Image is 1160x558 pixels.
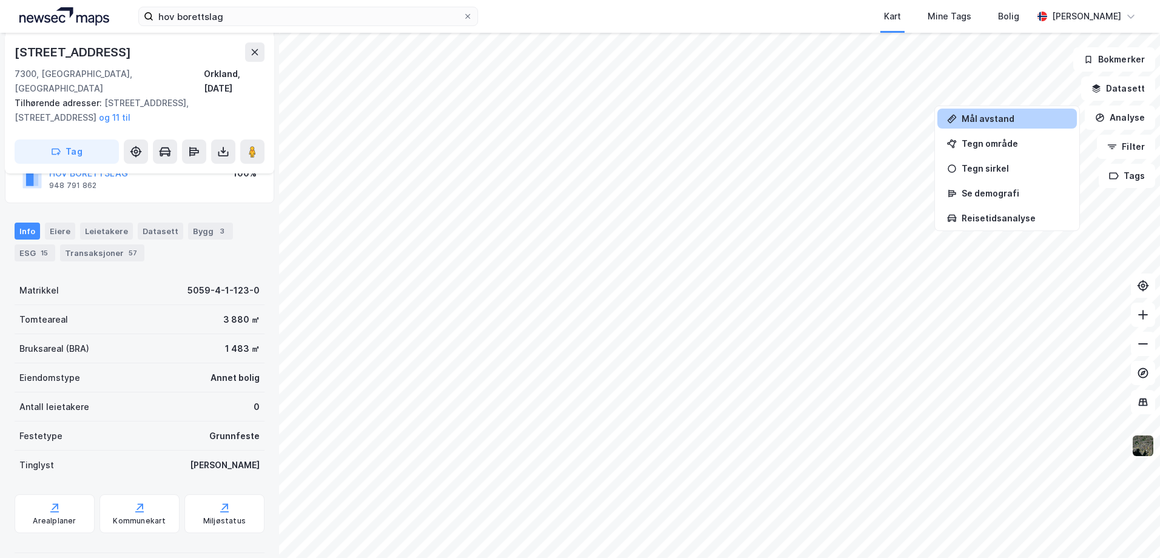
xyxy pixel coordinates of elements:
div: Datasett [138,223,183,240]
div: Mine Tags [928,9,971,24]
div: Matrikkel [19,283,59,298]
div: 3 880 ㎡ [223,312,260,327]
div: [PERSON_NAME] [1052,9,1121,24]
div: Antall leietakere [19,400,89,414]
div: Tomteareal [19,312,68,327]
div: Mål avstand [962,113,1067,124]
div: Annet bolig [211,371,260,385]
div: Transaksjoner [60,244,144,261]
input: Søk på adresse, matrikkel, gårdeiere, leietakere eller personer [153,7,463,25]
div: Bruksareal (BRA) [19,341,89,356]
div: Se demografi [962,188,1067,198]
span: Tilhørende adresser: [15,98,104,108]
button: Filter [1097,135,1155,159]
div: Info [15,223,40,240]
div: 57 [126,247,140,259]
div: Kart [884,9,901,24]
div: 7300, [GEOGRAPHIC_DATA], [GEOGRAPHIC_DATA] [15,67,204,96]
iframe: Chat Widget [1099,500,1160,558]
div: Miljøstatus [203,516,246,526]
button: Tag [15,139,119,164]
div: Leietakere [80,223,133,240]
div: Reisetidsanalyse [962,213,1067,223]
div: 100% [233,166,257,181]
div: Tegn område [962,138,1067,149]
button: Analyse [1085,106,1155,130]
div: 948 791 862 [49,181,96,190]
div: Tegn sirkel [962,163,1067,173]
button: Bokmerker [1073,47,1155,72]
button: Tags [1099,164,1155,188]
div: Tinglyst [19,458,54,472]
div: Festetype [19,429,62,443]
div: Bolig [998,9,1019,24]
img: logo.a4113a55bc3d86da70a041830d287a7e.svg [19,7,109,25]
div: [STREET_ADDRESS], [STREET_ADDRESS] [15,96,255,125]
div: Bygg [188,223,233,240]
div: Eiendomstype [19,371,80,385]
div: [PERSON_NAME] [190,458,260,472]
div: ESG [15,244,55,261]
div: 3 [216,225,228,237]
div: 5059-4-1-123-0 [187,283,260,298]
div: Kontrollprogram for chat [1099,500,1160,558]
div: Arealplaner [33,516,76,526]
img: 9k= [1131,434,1155,457]
div: [STREET_ADDRESS] [15,42,133,62]
div: 1 483 ㎡ [225,341,260,356]
div: 0 [254,400,260,414]
div: Eiere [45,223,75,240]
div: 15 [38,247,50,259]
div: Kommunekart [113,516,166,526]
button: Datasett [1081,76,1155,101]
div: Grunnfeste [209,429,260,443]
div: Orkland, [DATE] [204,67,265,96]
